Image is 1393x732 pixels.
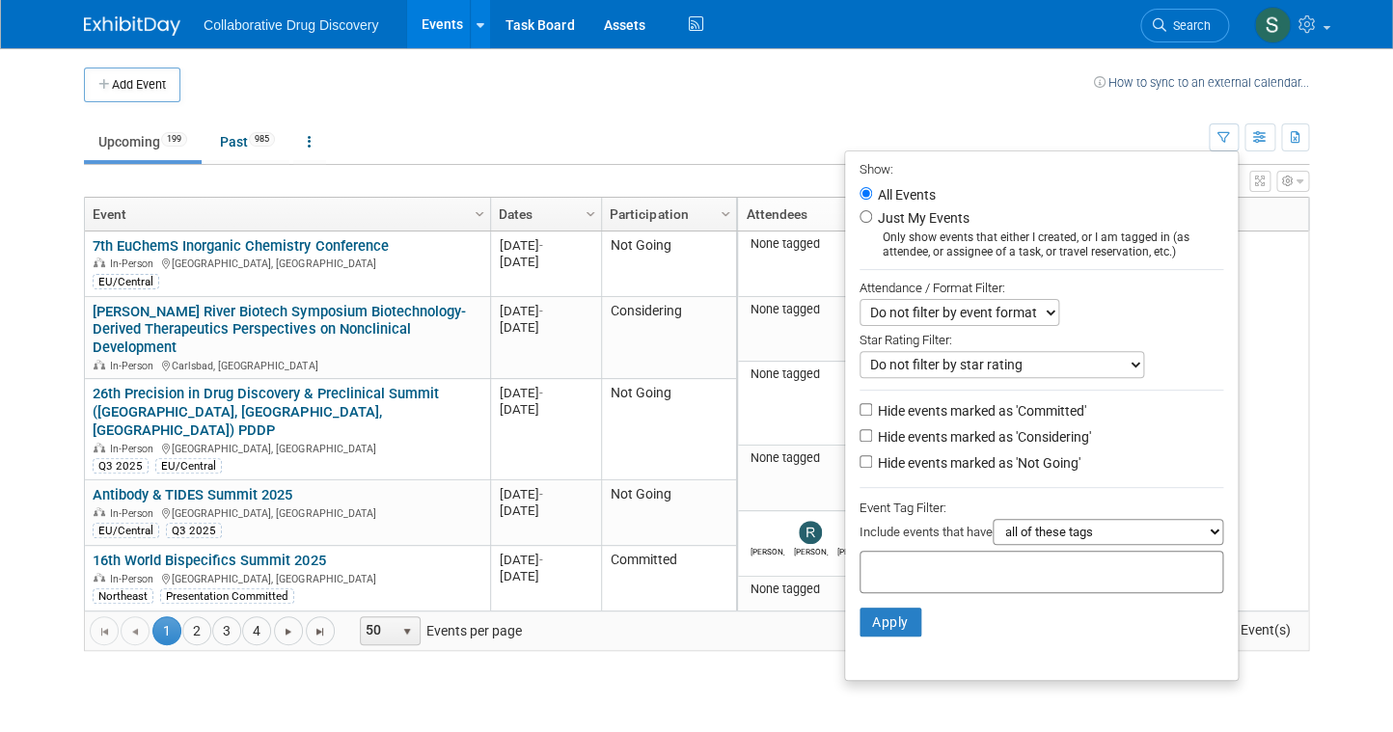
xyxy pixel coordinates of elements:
div: EU/Central [93,274,159,289]
div: Ralf Felsner [751,544,784,556]
span: - [538,304,542,318]
div: [DATE] [499,385,592,401]
a: Go to the previous page [121,616,150,645]
span: In-Person [110,573,159,585]
div: Star Rating Filter: [860,326,1223,351]
img: Ryan Censullo [799,521,822,544]
a: Search [1140,9,1229,42]
div: [DATE] [499,254,592,270]
span: Column Settings [472,206,487,222]
span: Search [1166,18,1211,33]
div: None tagged [746,582,924,597]
div: Carlsbad, [GEOGRAPHIC_DATA] [93,357,481,373]
td: Not Going [601,231,736,297]
span: In-Person [110,507,159,520]
img: In-Person Event [94,507,105,517]
span: Column Settings [718,206,733,222]
label: Hide events marked as 'Considering' [874,427,1091,447]
a: 2 [182,616,211,645]
div: Bobby Kotak-Thorn [837,544,871,556]
img: Ralf Felsner [755,521,778,544]
a: Go to the last page [306,616,335,645]
td: Considering [601,297,736,379]
div: None tagged [746,302,924,317]
div: EU/Central [93,523,159,538]
div: Show: [860,156,1223,180]
a: 16th World Bispecifics Summit 2025 [93,552,325,569]
div: [DATE] [499,237,592,254]
div: Only show events that either I created, or I am tagged in (as attendee, or assignee of a task, or... [860,230,1223,259]
div: [DATE] [499,303,592,319]
span: In-Person [110,258,159,270]
div: [DATE] [499,502,592,519]
div: Q3 2025 [93,458,149,474]
a: Go to the next page [274,616,303,645]
a: How to sync to an external calendar... [1094,75,1309,90]
a: Dates [499,198,588,230]
span: Collaborative Drug Discovery [204,17,378,33]
label: Just My Events [874,208,970,228]
span: Go to the next page [281,624,296,639]
span: 985 [249,132,275,147]
span: 1 [152,616,181,645]
a: Event [93,198,478,230]
div: [DATE] [499,552,592,568]
a: 4 [242,616,271,645]
div: EU/Central [155,458,222,474]
div: None tagged [746,366,924,382]
img: In-Person Event [94,258,105,267]
a: Upcoming199 [84,123,202,160]
a: Past985 [205,123,289,160]
img: ExhibitDay [84,16,180,36]
span: In-Person [110,443,159,455]
span: In-Person [110,360,159,372]
span: 199 [161,132,187,147]
a: Column Settings [581,198,602,227]
label: Hide events marked as 'Committed' [874,401,1086,420]
a: 3 [212,616,241,645]
span: Events per page [336,616,541,645]
img: In-Person Event [94,360,105,369]
span: - [538,487,542,502]
a: [PERSON_NAME] River Biotech Symposium Biotechnology-Derived Therapeutics Perspectives on Nonclini... [93,303,465,357]
div: Q3 2025 [166,523,222,538]
div: [DATE] [499,319,592,336]
span: Go to the last page [313,624,328,639]
td: Committed [601,546,736,611]
label: All Events [874,188,936,202]
span: - [538,238,542,253]
a: Column Settings [470,198,491,227]
img: In-Person Event [94,443,105,452]
img: Susana Tomasio [1254,7,1291,43]
a: Column Settings [716,198,737,227]
button: Apply [860,608,921,637]
img: In-Person Event [94,573,105,583]
span: - [538,386,542,400]
label: Hide events marked as 'Not Going' [874,453,1080,473]
span: Go to the first page [96,624,112,639]
span: - [538,553,542,567]
div: Ryan Censullo [794,544,828,556]
div: [GEOGRAPHIC_DATA], [GEOGRAPHIC_DATA] [93,255,481,271]
a: 7th EuChemS Inorganic Chemistry Conference [93,237,388,255]
div: [GEOGRAPHIC_DATA], [GEOGRAPHIC_DATA] [93,570,481,586]
span: Go to the previous page [127,624,143,639]
div: Presentation Committed [160,588,294,604]
a: 26th Precision in Drug Discovery & Preclinical Summit ([GEOGRAPHIC_DATA], [GEOGRAPHIC_DATA], [GEO... [93,385,438,439]
span: select [399,624,415,639]
span: Column Settings [583,206,598,222]
div: [DATE] [499,401,592,418]
div: Event Tag Filter: [860,497,1223,519]
span: 50 [361,617,394,644]
div: [GEOGRAPHIC_DATA], [GEOGRAPHIC_DATA] [93,504,481,521]
div: [DATE] [499,568,592,584]
a: Participation [610,198,724,230]
td: Not Going [601,379,736,480]
button: Add Event [84,68,180,102]
div: None tagged [746,450,924,466]
div: [GEOGRAPHIC_DATA], [GEOGRAPHIC_DATA] [93,440,481,456]
a: Attendees [746,198,918,230]
div: Northeast [93,588,153,604]
div: Include events that have [860,519,1223,551]
a: Go to the first page [90,616,119,645]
